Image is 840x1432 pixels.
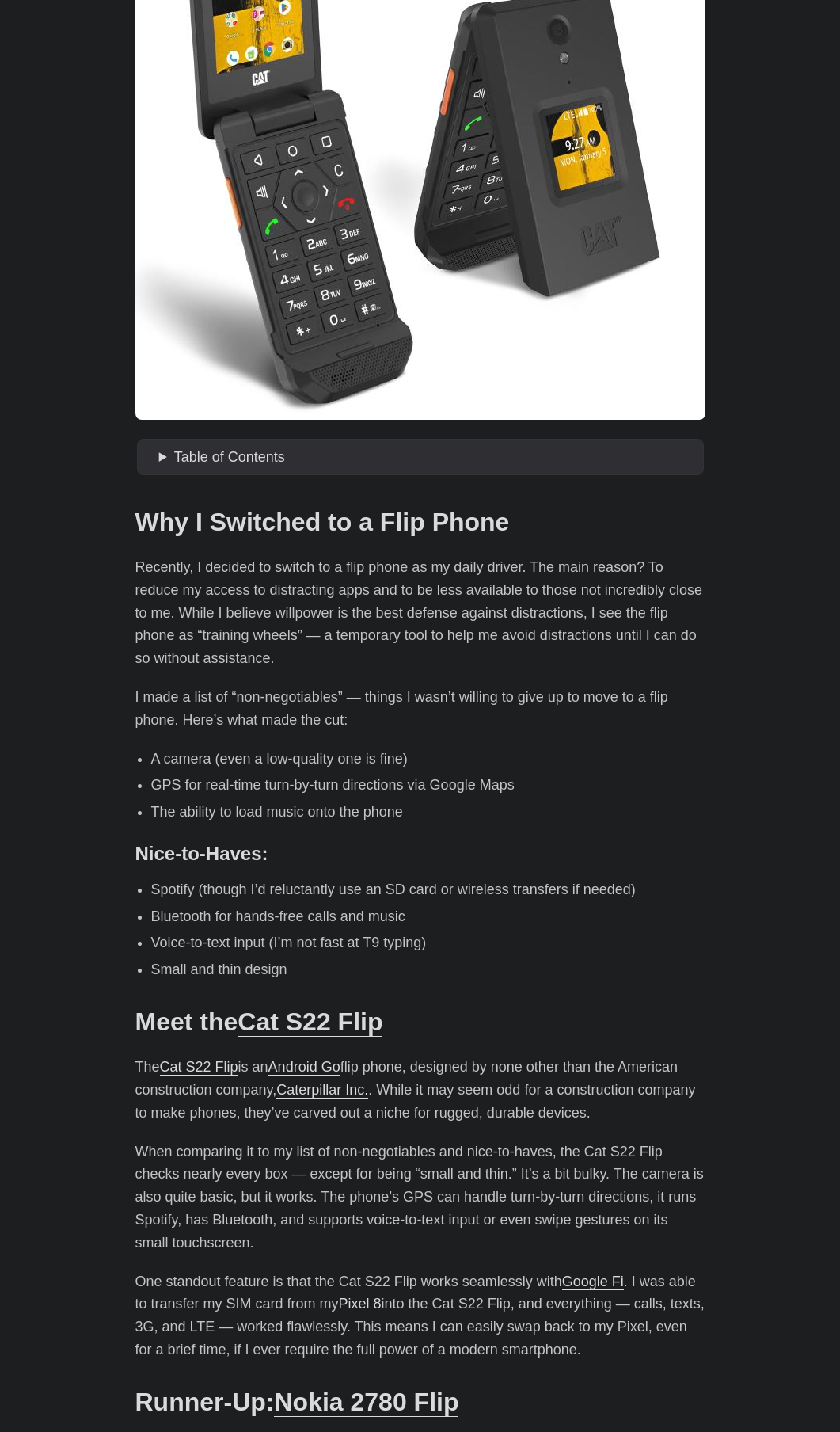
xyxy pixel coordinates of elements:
a: Pixel 8 [339,1296,382,1312]
a: Caterpillar Inc. [276,1082,368,1098]
h2: Runner-Up: [135,1387,705,1417]
li: GPS for real-time turn-by-turn directions via Google Maps [151,774,705,797]
li: Spotify (though I’d reluctantly use an SD card or wireless transfers if needed) [151,878,705,901]
h2: Why I Switched to a Flip Phone [135,507,705,537]
li: Bluetooth for hands-free calls and music [151,905,705,928]
a: Android Go [268,1059,340,1075]
p: I made a list of “non-negotiables” — things I wasn’t willing to give up to move to a flip phone. ... [135,686,705,732]
span: Table of Contents [174,449,285,465]
p: One standout feature is that the Cat S22 Flip works seamlessly with . I was able to transfer my S... [135,1270,705,1362]
li: A camera (even a low-quality one is fine) [151,748,705,771]
h3: Nice-to-Haves: [135,843,705,866]
a: Nokia 2780 Flip [274,1388,458,1416]
li: The ability to load music onto the phone [151,801,705,824]
li: Small and thin design [151,958,705,981]
li: Voice-to-text input (I’m not fast at T9 typing) [151,931,705,954]
p: The is an flip phone, designed by none other than the American construction company, . While it m... [135,1056,705,1124]
h2: Meet the [135,1007,705,1037]
p: When comparing it to my list of non-negotiables and nice-to-haves, the Cat S22 Flip checks nearly... [135,1141,705,1255]
a: Cat S22 Flip [238,1007,382,1036]
p: Recently, I decided to switch to a flip phone as my daily driver. The main reason? To reduce my a... [135,556,705,670]
a: Cat S22 Flip [160,1059,238,1075]
summary: Table of Contents [159,446,697,469]
a: Google Fi [562,1274,624,1289]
